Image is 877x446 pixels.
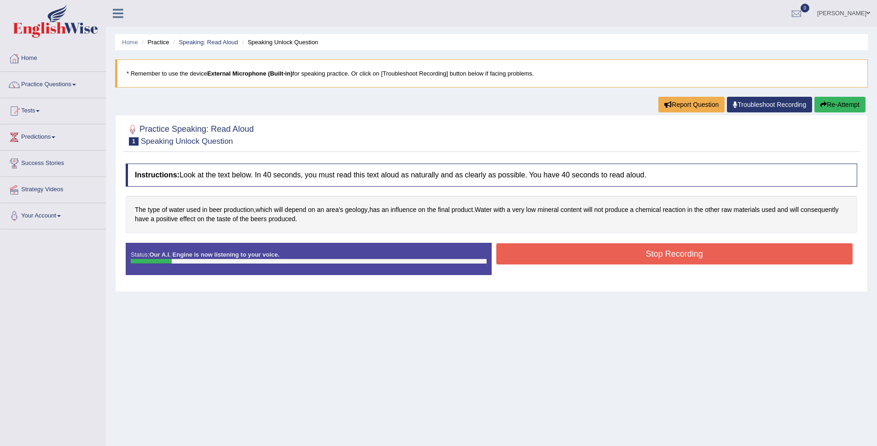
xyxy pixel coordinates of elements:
span: Click to see word definition [790,205,799,215]
span: Click to see word definition [662,205,685,215]
span: Click to see word definition [135,205,146,215]
span: Click to see word definition [761,205,775,215]
span: Click to see word definition [345,205,368,215]
span: Click to see word definition [605,205,628,215]
button: Re-Attempt [814,97,865,112]
span: Click to see word definition [317,205,324,215]
span: Click to see word definition [630,205,634,215]
a: Speaking: Read Aloud [179,39,238,46]
span: Click to see word definition [494,205,505,215]
span: 1 [129,137,139,146]
a: Troubleshoot Recording [727,97,812,112]
span: Click to see word definition [390,205,416,215]
strong: Our A.I. Engine is now listening to your voice. [149,251,279,258]
span: Click to see word definition [232,214,238,224]
button: Report Question [658,97,725,112]
span: Click to see word definition [687,205,692,215]
h4: Look at the text below. In 40 seconds, you must read this text aloud as naturally and as clearly ... [126,164,857,187]
span: Click to see word definition [217,214,231,224]
span: Click to see word definition [801,205,839,215]
span: Click to see word definition [418,205,425,215]
li: Practice [139,38,169,47]
span: Click to see word definition [202,205,207,215]
span: Click to see word definition [224,205,254,215]
h2: Practice Speaking: Read Aloud [126,123,254,146]
span: Click to see word definition [561,205,582,215]
span: Click to see word definition [186,205,200,215]
b: External Microphone (Built-in) [207,70,293,77]
span: Click to see word definition [705,205,720,215]
span: Click to see word definition [240,214,249,224]
span: Click to see word definition [256,205,272,215]
span: Click to see word definition [507,205,511,215]
span: Click to see word definition [268,214,295,224]
b: Instructions: [135,171,180,179]
a: Home [0,46,105,69]
span: Click to see word definition [512,205,524,215]
span: Click to see word definition [583,205,592,215]
div: , , . . [126,196,857,233]
button: Stop Recording [496,243,853,264]
span: Click to see word definition [274,205,283,215]
span: Click to see word definition [369,205,380,215]
span: Click to see word definition [308,205,315,215]
div: Status: [126,243,492,275]
span: Click to see word definition [538,205,559,215]
span: Click to see word definition [169,205,185,215]
span: Click to see word definition [285,205,306,215]
span: Click to see word definition [180,214,195,224]
a: Tests [0,98,105,121]
a: Predictions [0,124,105,147]
small: Speaking Unlock Question [141,137,233,146]
span: Click to see word definition [151,214,154,224]
span: Click to see word definition [635,205,661,215]
span: Click to see word definition [135,214,149,224]
span: Click to see word definition [438,205,450,215]
span: Click to see word definition [162,205,167,215]
span: Click to see word definition [694,205,703,215]
span: Click to see word definition [452,205,473,215]
a: Success Stories [0,151,105,174]
span: Click to see word definition [206,214,215,224]
span: 0 [801,4,810,12]
span: Click to see word definition [326,205,343,215]
span: Click to see word definition [250,214,267,224]
span: Click to see word definition [209,205,222,215]
span: Click to see word definition [734,205,760,215]
a: Home [122,39,138,46]
li: Speaking Unlock Question [240,38,318,47]
a: Practice Questions [0,72,105,95]
span: Click to see word definition [197,214,204,224]
span: Click to see word definition [594,205,603,215]
span: Click to see word definition [777,205,788,215]
a: Your Account [0,203,105,226]
span: Click to see word definition [156,214,178,224]
span: Click to see word definition [526,205,536,215]
span: Click to see word definition [721,205,732,215]
span: Click to see word definition [427,205,436,215]
blockquote: * Remember to use the device for speaking practice. Or click on [Troubleshoot Recording] button b... [115,59,868,88]
span: Click to see word definition [148,205,160,215]
span: Click to see word definition [382,205,389,215]
span: Click to see word definition [475,205,492,215]
a: Strategy Videos [0,177,105,200]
